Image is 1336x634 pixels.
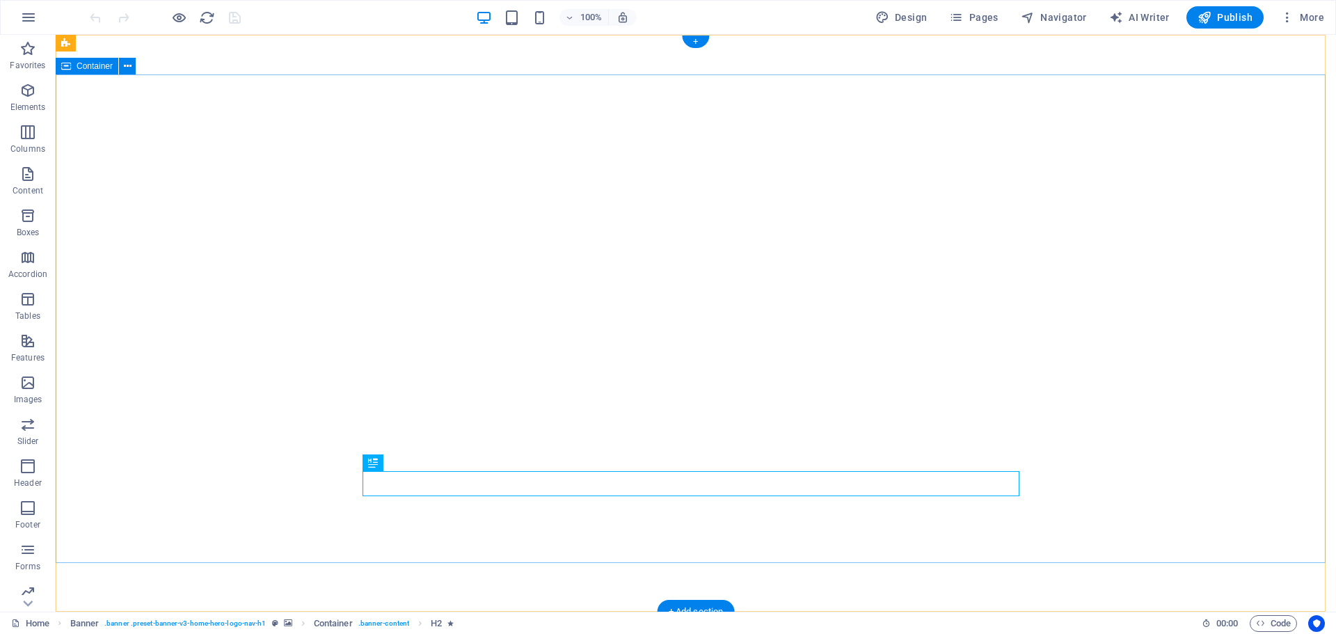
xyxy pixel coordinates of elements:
h6: 100% [580,9,603,26]
p: Elements [10,102,46,113]
span: Pages [949,10,998,24]
button: AI Writer [1104,6,1175,29]
div: Design (Ctrl+Alt+Y) [870,6,933,29]
button: Usercentrics [1308,615,1325,632]
p: Favorites [10,60,45,71]
div: + Add section [658,600,735,624]
p: Header [14,477,42,489]
i: Reload page [199,10,215,26]
button: 100% [559,9,609,26]
span: Navigator [1021,10,1087,24]
i: This element contains a background [284,619,292,627]
span: 00 00 [1216,615,1238,632]
span: Design [875,10,928,24]
span: Container [77,62,113,70]
span: Click to select. Double-click to edit [431,615,442,632]
button: Code [1250,615,1297,632]
span: : [1226,618,1228,628]
p: Images [14,394,42,405]
p: Content [13,185,43,196]
span: Code [1256,615,1291,632]
button: Click here to leave preview mode and continue editing [170,9,187,26]
span: . banner-content [358,615,409,632]
span: Publish [1198,10,1252,24]
p: Tables [15,310,40,322]
p: Footer [15,519,40,530]
i: On resize automatically adjust zoom level to fit chosen device. [617,11,629,24]
i: This element is a customizable preset [272,619,278,627]
p: Accordion [8,269,47,280]
p: Forms [15,561,40,572]
span: . banner .preset-banner-v3-home-hero-logo-nav-h1 [104,615,266,632]
nav: breadcrumb [70,615,454,632]
p: Columns [10,143,45,154]
h6: Session time [1202,615,1239,632]
span: AI Writer [1109,10,1170,24]
button: Publish [1186,6,1264,29]
p: Boxes [17,227,40,238]
button: Navigator [1015,6,1092,29]
button: More [1275,6,1330,29]
span: Click to select. Double-click to edit [314,615,353,632]
button: Pages [944,6,1003,29]
p: Slider [17,436,39,447]
div: + [682,35,709,48]
span: Click to select. Double-click to edit [70,615,100,632]
a: Click to cancel selection. Double-click to open Pages [11,615,49,632]
button: reload [198,9,215,26]
span: More [1280,10,1324,24]
i: Element contains an animation [447,619,454,627]
p: Features [11,352,45,363]
button: Design [870,6,933,29]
